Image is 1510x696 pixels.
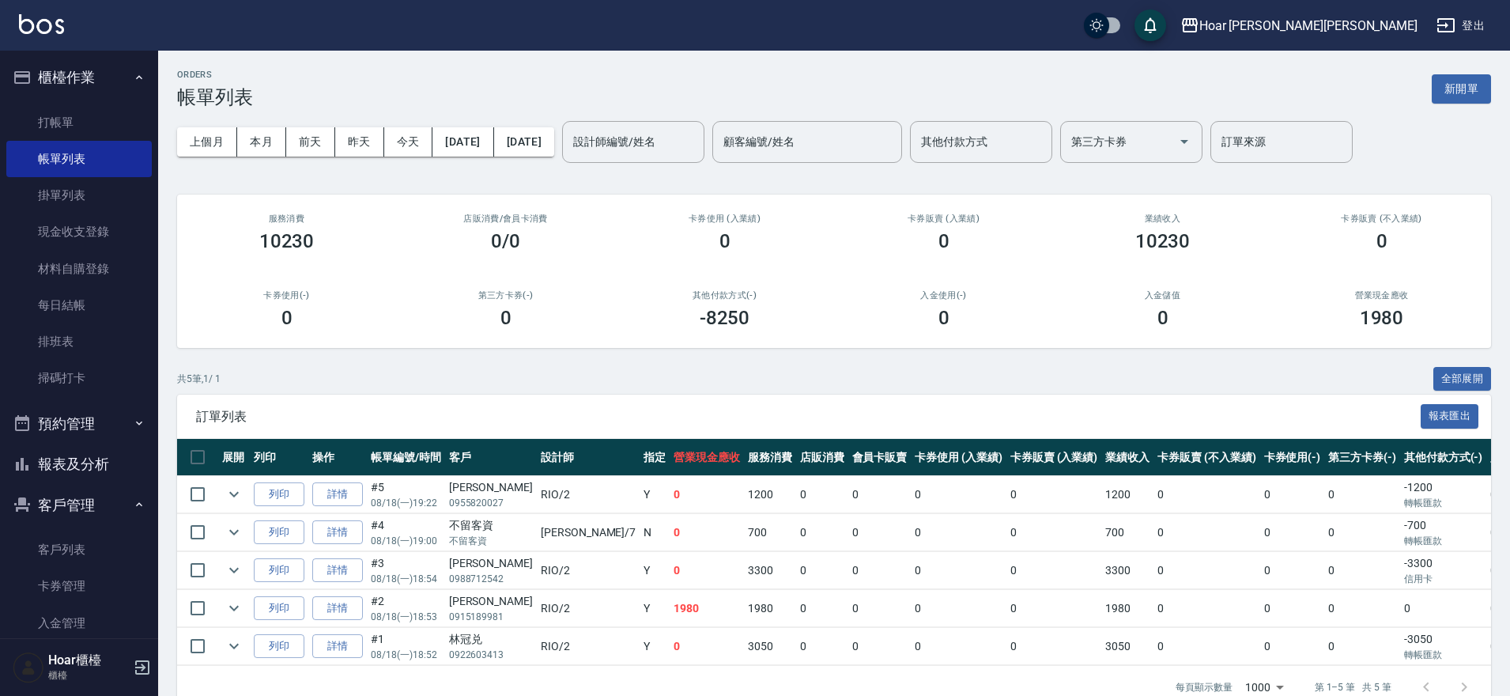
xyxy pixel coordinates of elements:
[670,552,744,589] td: 0
[177,70,253,80] h2: ORDERS
[371,496,441,510] p: 08/18 (一) 19:22
[670,476,744,513] td: 0
[371,572,441,586] p: 08/18 (一) 18:54
[177,127,237,157] button: 上個月
[259,230,315,252] h3: 10230
[634,214,815,224] h2: 卡券使用 (入業績)
[1172,129,1197,154] button: Open
[1153,628,1259,665] td: 0
[744,476,796,513] td: 1200
[218,439,250,476] th: 展開
[1101,514,1153,551] td: 700
[1101,439,1153,476] th: 業績收入
[1174,9,1424,42] button: Hoar [PERSON_NAME][PERSON_NAME]
[6,287,152,323] a: 每日結帳
[1260,590,1325,627] td: 0
[449,555,533,572] div: [PERSON_NAME]
[1376,230,1387,252] h3: 0
[1432,81,1491,96] a: 新開單
[911,552,1006,589] td: 0
[491,230,520,252] h3: 0/0
[1291,290,1472,301] h2: 營業現金應收
[445,439,537,476] th: 客戶
[1324,552,1400,589] td: 0
[6,214,152,250] a: 現金收支登錄
[640,439,670,476] th: 指定
[1400,514,1487,551] td: -700
[222,482,246,506] button: expand row
[1153,476,1259,513] td: 0
[700,307,750,329] h3: -8250
[1153,552,1259,589] td: 0
[222,596,246,620] button: expand row
[6,57,152,98] button: 櫃檯作業
[640,590,670,627] td: Y
[1006,514,1102,551] td: 0
[1134,9,1166,41] button: save
[254,596,304,621] button: 列印
[744,552,796,589] td: 3300
[796,514,848,551] td: 0
[911,439,1006,476] th: 卡券使用 (入業績)
[1006,552,1102,589] td: 0
[1101,590,1153,627] td: 1980
[1400,628,1487,665] td: -3050
[796,476,848,513] td: 0
[1404,534,1483,548] p: 轉帳匯款
[1360,307,1404,329] h3: 1980
[19,14,64,34] img: Logo
[796,590,848,627] td: 0
[449,572,533,586] p: 0988712542
[1315,680,1391,694] p: 第 1–5 筆 共 5 筆
[1153,514,1259,551] td: 0
[537,514,640,551] td: [PERSON_NAME] /7
[1260,476,1325,513] td: 0
[254,634,304,659] button: 列印
[1324,439,1400,476] th: 第三方卡券(-)
[415,214,596,224] h2: 店販消費 /會員卡消費
[1324,628,1400,665] td: 0
[796,552,848,589] td: 0
[1006,439,1102,476] th: 卡券販賣 (入業績)
[796,628,848,665] td: 0
[1260,439,1325,476] th: 卡券使用(-)
[1324,476,1400,513] td: 0
[848,590,912,627] td: 0
[367,439,445,476] th: 帳單編號/時間
[1324,514,1400,551] td: 0
[312,634,363,659] a: 詳情
[1421,404,1479,429] button: 報表匯出
[537,476,640,513] td: RIO /2
[1260,552,1325,589] td: 0
[6,141,152,177] a: 帳單列表
[1135,230,1191,252] h3: 10230
[537,590,640,627] td: RIO /2
[1324,590,1400,627] td: 0
[222,634,246,658] button: expand row
[222,558,246,582] button: expand row
[6,323,152,360] a: 排班表
[1291,214,1472,224] h2: 卡券販賣 (不入業績)
[371,648,441,662] p: 08/18 (一) 18:52
[1199,16,1418,36] div: Hoar [PERSON_NAME][PERSON_NAME]
[1404,648,1483,662] p: 轉帳匯款
[1421,408,1479,423] a: 報表匯出
[367,590,445,627] td: #2
[640,628,670,665] td: Y
[196,290,377,301] h2: 卡券使用(-)
[670,628,744,665] td: 0
[537,552,640,589] td: RIO /2
[281,307,293,329] h3: 0
[449,610,533,624] p: 0915189981
[6,251,152,287] a: 材料自購登錄
[500,307,512,329] h3: 0
[371,610,441,624] p: 08/18 (一) 18:53
[1153,590,1259,627] td: 0
[911,628,1006,665] td: 0
[367,628,445,665] td: #1
[670,590,744,627] td: 1980
[449,479,533,496] div: [PERSON_NAME]
[1400,590,1487,627] td: 0
[744,514,796,551] td: 700
[848,552,912,589] td: 0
